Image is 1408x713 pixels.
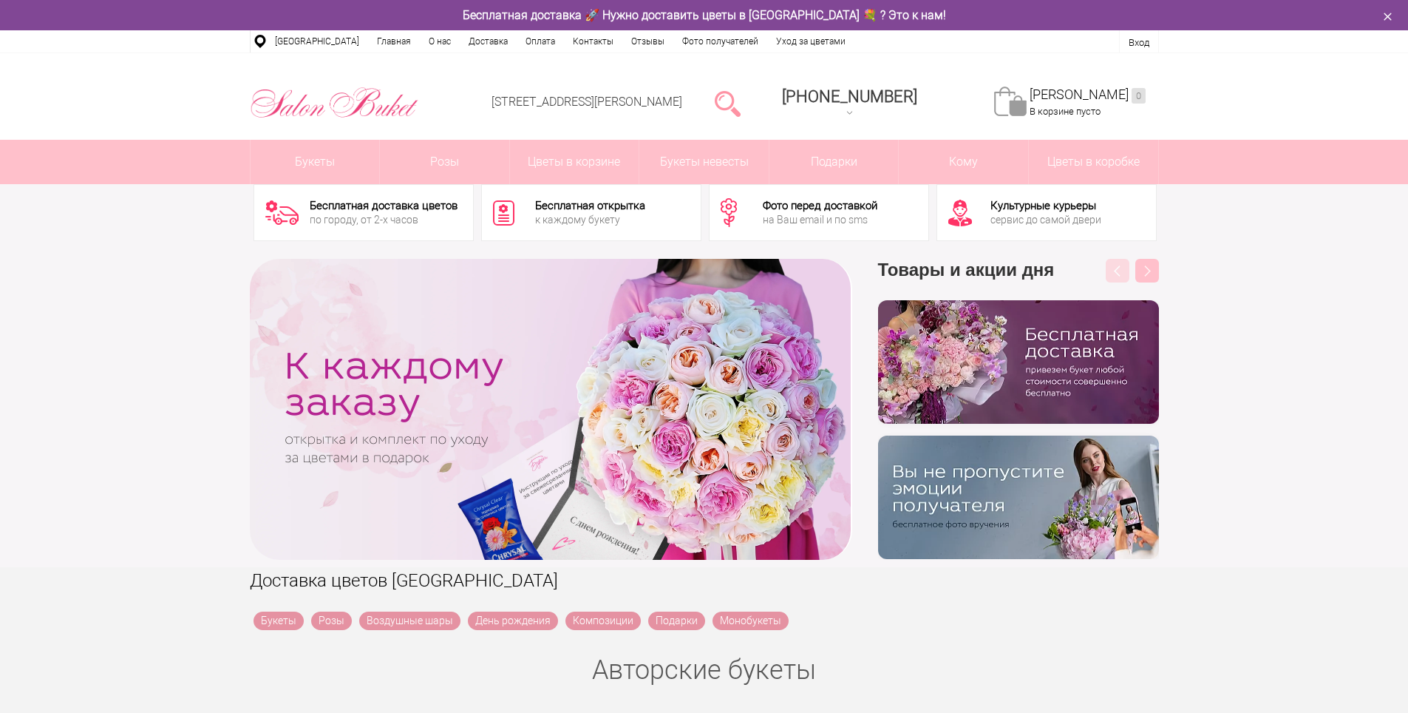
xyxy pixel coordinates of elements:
[1030,106,1101,117] span: В корзине пусто
[310,214,458,225] div: по городу, от 2-х часов
[712,612,789,630] a: Монобукеты
[899,140,1028,184] span: Кому
[990,200,1101,212] div: Культурные курьеры
[763,214,877,225] div: на Ваш email и по sms
[878,436,1159,559] img: v9wy31nijnvkfycrkduev4dhgt9psb7e.png.webp
[673,30,767,53] a: Фото получателей
[254,612,304,630] a: Букеты
[510,140,639,184] a: Цветы в корзине
[517,30,564,53] a: Оплата
[535,214,645,225] div: к каждому букету
[878,259,1159,300] h3: Товары и акции дня
[239,7,1170,23] div: Бесплатная доставка 🚀 Нужно доставить цветы в [GEOGRAPHIC_DATA] 💐 ? Это к нам!
[266,30,368,53] a: [GEOGRAPHIC_DATA]
[990,214,1101,225] div: сервис до самой двери
[251,140,380,184] a: Букеты
[468,612,558,630] a: День рождения
[250,84,419,122] img: Цветы Нижний Новгород
[359,612,460,630] a: Воздушные шары
[1129,37,1149,48] a: Вход
[368,30,420,53] a: Главная
[1132,88,1146,104] ins: 0
[622,30,673,53] a: Отзывы
[1030,87,1146,104] a: [PERSON_NAME]
[782,87,917,106] span: [PHONE_NUMBER]
[763,200,877,212] div: Фото перед доставкой
[592,655,816,686] a: Авторские букеты
[565,612,641,630] a: Композиции
[311,612,352,630] a: Розы
[773,82,926,124] a: [PHONE_NUMBER]
[1135,259,1159,283] button: Next
[767,30,854,53] a: Уход за цветами
[380,140,509,184] a: Розы
[648,612,705,630] a: Подарки
[564,30,622,53] a: Контакты
[769,140,899,184] a: Подарки
[1029,140,1158,184] a: Цветы в коробке
[492,95,682,109] a: [STREET_ADDRESS][PERSON_NAME]
[878,300,1159,424] img: hpaj04joss48rwypv6hbykmvk1dj7zyr.png.webp
[250,567,1159,594] h1: Доставка цветов [GEOGRAPHIC_DATA]
[460,30,517,53] a: Доставка
[535,200,645,212] div: Бесплатная открытка
[310,200,458,212] div: Бесплатная доставка цветов
[420,30,460,53] a: О нас
[639,140,769,184] a: Букеты невесты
